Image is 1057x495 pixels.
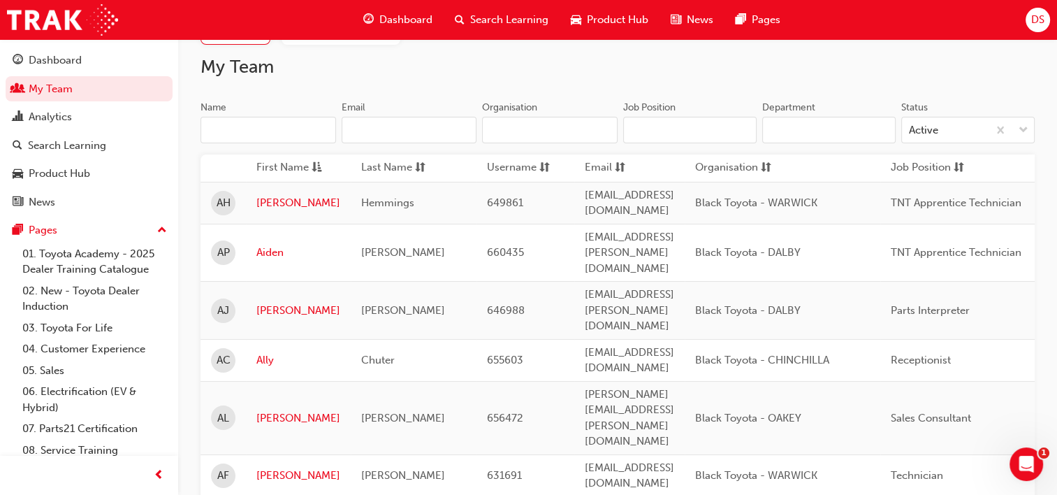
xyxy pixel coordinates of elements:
h2: My Team [201,56,1035,78]
span: Black Toyota - WARWICK [695,469,817,482]
span: DS [1031,12,1044,28]
span: search-icon [455,11,465,29]
span: Technician [891,469,943,482]
a: Product Hub [6,161,173,187]
button: Job Positionsorting-icon [891,159,968,177]
a: Ally [256,352,340,368]
span: TNT Apprentice Technician [891,196,1021,209]
span: 655603 [487,354,523,366]
span: sorting-icon [954,159,964,177]
span: chart-icon [13,111,23,124]
a: News [6,189,173,215]
input: Department [762,117,896,143]
span: Pages [752,12,780,28]
div: Active [909,122,938,138]
span: down-icon [1019,122,1028,140]
span: [EMAIL_ADDRESS][PERSON_NAME][DOMAIN_NAME] [585,288,674,332]
span: 649861 [487,196,523,209]
button: Last Namesorting-icon [361,159,438,177]
span: Black Toyota - OAKEY [695,412,801,424]
span: pages-icon [13,224,23,237]
span: Black Toyota - DALBY [695,304,801,317]
span: Email [585,159,612,177]
input: Name [201,117,336,143]
span: news-icon [671,11,681,29]
div: Email [342,101,365,115]
div: Search Learning [28,138,106,154]
span: 1 [1038,447,1049,459]
span: 631691 [487,469,522,482]
button: DashboardMy TeamAnalyticsSearch LearningProduct HubNews [6,45,173,217]
span: guage-icon [13,55,23,67]
span: AH [217,195,231,211]
span: [PERSON_NAME] [361,469,445,482]
a: car-iconProduct Hub [560,6,659,34]
span: Last Name [361,159,412,177]
span: [EMAIL_ADDRESS][PERSON_NAME][DOMAIN_NAME] [585,231,674,275]
a: [PERSON_NAME] [256,410,340,426]
div: Name [201,101,226,115]
span: [PERSON_NAME] [361,412,445,424]
button: Organisationsorting-icon [695,159,772,177]
span: Black Toyota - WARWICK [695,196,817,209]
span: sorting-icon [539,159,550,177]
a: guage-iconDashboard [352,6,444,34]
iframe: Intercom live chat [1009,447,1043,481]
span: Parts Interpreter [891,304,970,317]
span: guage-icon [363,11,374,29]
a: 04. Customer Experience [17,338,173,360]
span: people-icon [13,83,23,96]
a: [PERSON_NAME] [256,303,340,319]
span: Job Position [891,159,951,177]
a: My Team [6,76,173,102]
span: up-icon [157,222,167,240]
div: Product Hub [29,166,90,182]
input: Organisation [482,117,618,143]
span: News [687,12,713,28]
span: 656472 [487,412,523,424]
span: Receptionist [891,354,951,366]
a: Dashboard [6,48,173,73]
span: AF [217,468,229,484]
span: [PERSON_NAME] [361,246,445,259]
button: Emailsorting-icon [585,159,662,177]
span: news-icon [13,196,23,209]
span: TNT Apprentice Technician [891,246,1021,259]
button: DS [1026,8,1050,32]
a: Trak [7,4,118,36]
span: sorting-icon [761,159,771,177]
a: Aiden [256,245,340,261]
span: Organisation [695,159,758,177]
a: 07. Parts21 Certification [17,418,173,440]
button: Pages [6,217,173,243]
span: AP [217,245,230,261]
span: [PERSON_NAME] [361,304,445,317]
span: Hemmings [361,196,414,209]
span: car-icon [13,168,23,180]
span: AC [217,352,231,368]
span: prev-icon [154,467,164,485]
button: First Nameasc-icon [256,159,333,177]
input: Email [342,117,477,143]
span: [EMAIL_ADDRESS][DOMAIN_NAME] [585,189,674,217]
span: Sales Consultant [891,412,971,424]
div: Status [901,101,928,115]
span: AL [217,410,229,426]
div: Pages [29,222,57,238]
a: 01. Toyota Academy - 2025 Dealer Training Catalogue [17,243,173,280]
div: Department [762,101,815,115]
span: [PERSON_NAME][EMAIL_ADDRESS][PERSON_NAME][DOMAIN_NAME] [585,388,674,448]
span: First Name [256,159,309,177]
span: [EMAIL_ADDRESS][DOMAIN_NAME] [585,461,674,490]
div: Dashboard [29,52,82,69]
span: Search Learning [470,12,548,28]
span: Black Toyota - DALBY [695,246,801,259]
a: search-iconSearch Learning [444,6,560,34]
span: Chuter [361,354,395,366]
a: 03. Toyota For Life [17,317,173,339]
span: sorting-icon [415,159,425,177]
span: pages-icon [736,11,746,29]
a: news-iconNews [659,6,724,34]
a: [PERSON_NAME] [256,195,340,211]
